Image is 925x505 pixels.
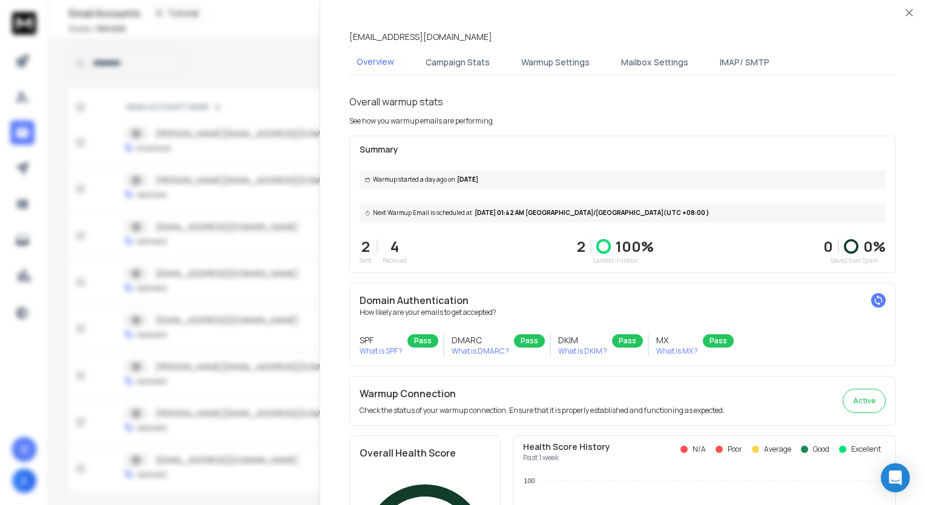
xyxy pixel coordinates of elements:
[558,334,607,346] h3: DKIM
[614,49,696,76] button: Mailbox Settings
[764,444,791,454] p: Average
[558,346,607,356] p: What is DKIM ?
[713,49,777,76] button: IMAP/ SMTP
[360,144,886,156] p: Summary
[349,48,401,76] button: Overview
[360,308,886,317] p: How likely are your emails to get accepted?
[373,208,472,217] span: Next Warmup Email is scheduled at
[360,346,403,356] p: What is SPF ?
[373,175,455,184] span: Warmup started a day ago on
[452,334,509,346] h3: DMARC
[656,346,698,356] p: What is MX ?
[349,116,493,126] p: See how you warmup emails are performing
[360,237,372,256] p: 2
[360,446,490,460] h2: Overall Health Score
[452,346,509,356] p: What is DMARC ?
[360,386,725,401] h2: Warmup Connection
[823,236,833,256] strong: 0
[360,256,372,265] p: Sent
[349,94,443,109] h1: Overall warmup stats
[577,256,654,265] p: Landed in Inbox
[407,334,438,348] div: Pass
[514,49,597,76] button: Warmup Settings
[851,444,881,454] p: Excellent
[616,237,654,256] p: 100 %
[360,203,886,222] div: [DATE] 01:42 AM [GEOGRAPHIC_DATA]/[GEOGRAPHIC_DATA] (UTC +08:00 )
[360,406,725,415] p: Check the status of your warmup connection. Ensure that it is properly established and functionin...
[360,170,886,189] div: [DATE]
[524,477,535,484] tspan: 100
[728,444,742,454] p: Poor
[881,463,910,492] div: Open Intercom Messenger
[383,237,407,256] p: 4
[823,256,886,265] p: Saved from Spam
[349,31,492,43] p: [EMAIL_ADDRESS][DOMAIN_NAME]
[813,444,829,454] p: Good
[514,334,545,348] div: Pass
[360,334,403,346] h3: SPF
[360,293,886,308] h2: Domain Authentication
[523,441,610,453] p: Health Score History
[703,334,734,348] div: Pass
[863,237,886,256] p: 0 %
[523,453,610,463] p: Past 1 week
[693,444,706,454] p: N/A
[656,334,698,346] h3: MX
[383,256,407,265] p: Received
[843,389,886,413] button: Active
[577,237,585,256] p: 2
[418,49,497,76] button: Campaign Stats
[612,334,643,348] div: Pass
